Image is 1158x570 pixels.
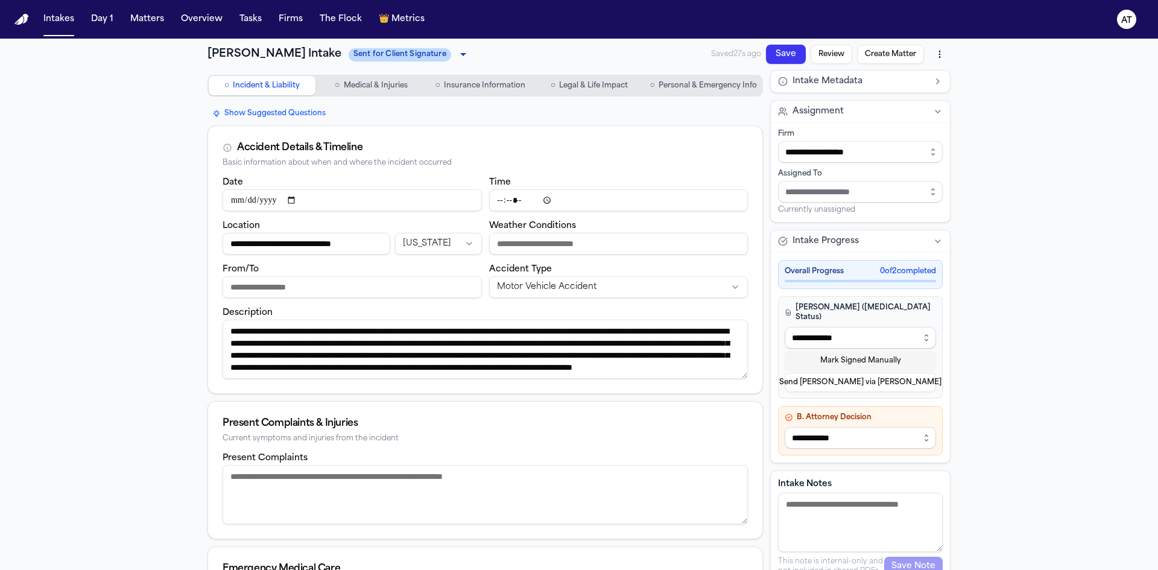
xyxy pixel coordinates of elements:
button: Incident state [395,233,481,255]
span: ○ [335,80,340,92]
textarea: Intake notes [778,493,943,552]
button: Review [811,45,852,64]
button: Intake Metadata [771,71,950,92]
span: ○ [551,80,555,92]
h4: B. Attorney Decision [785,413,936,422]
span: Incident & Liability [233,81,300,90]
input: From/To destination [223,276,482,298]
span: Intake Progress [793,235,859,247]
label: Weather Conditions [489,221,576,230]
div: Firm [778,129,943,139]
span: 0 of 2 completed [880,267,936,276]
button: Go to Incident & Liability [209,76,315,95]
label: Time [489,178,511,187]
label: Location [223,221,260,230]
h4: [PERSON_NAME] ([MEDICAL_DATA] Status) [785,303,936,322]
button: Intake Progress [771,230,950,252]
span: Legal & Life Impact [559,81,628,90]
label: From/To [223,265,259,274]
button: Tasks [235,8,267,30]
span: Insurance Information [444,81,525,90]
input: Assign to staff member [778,181,943,203]
input: Weather conditions [489,233,748,255]
button: Show Suggested Questions [207,106,331,121]
button: Day 1 [86,8,118,30]
div: Current symptoms and injuries from the incident [223,434,748,443]
span: ○ [224,80,229,92]
label: Date [223,178,243,187]
button: More actions [929,43,951,65]
button: crownMetrics [374,8,429,30]
textarea: Present complaints [223,465,748,524]
input: Incident date [223,189,482,211]
span: ○ [435,80,440,92]
button: Go to Legal & Life Impact [536,76,643,95]
button: Intakes [39,8,79,30]
button: Go to Personal & Emergency Info [645,76,762,95]
span: Intake Metadata [793,75,862,87]
label: Accident Type [489,265,552,274]
input: Select firm [778,141,943,163]
button: Mark Signed Manually [785,351,936,370]
button: Matters [125,8,169,30]
button: Go to Insurance Information [427,76,534,95]
button: Assignment [771,101,950,122]
label: Present Complaints [223,454,308,463]
button: Create Matter [857,45,924,64]
span: Sent for Client Signature [349,48,451,62]
span: Assignment [793,106,844,118]
input: Incident time [489,189,748,211]
label: Intake Notes [778,478,943,490]
textarea: Incident description [223,320,748,379]
button: Go to Medical & Injuries [318,76,425,95]
div: Update intake status [349,46,470,63]
div: Present Complaints & Injuries [223,416,748,431]
span: Saved 27s ago [711,51,761,58]
button: Overview [176,8,227,30]
div: Basic information about when and where the incident occurred [223,159,748,168]
span: Medical & Injuries [344,81,408,90]
span: Currently unassigned [778,205,855,215]
span: Personal & Emergency Info [659,81,757,90]
button: Send [PERSON_NAME] via [PERSON_NAME] [785,373,936,392]
button: Firms [274,8,308,30]
input: Incident location [223,233,390,255]
img: Finch Logo [14,14,29,25]
h1: [PERSON_NAME] Intake [207,46,341,63]
label: Description [223,308,273,317]
span: ○ [650,80,655,92]
button: Save [766,45,806,64]
button: The Flock [315,8,367,30]
span: Overall Progress [785,267,844,276]
div: Assigned To [778,169,943,179]
div: Accident Details & Timeline [237,141,362,155]
a: Home [14,14,29,25]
